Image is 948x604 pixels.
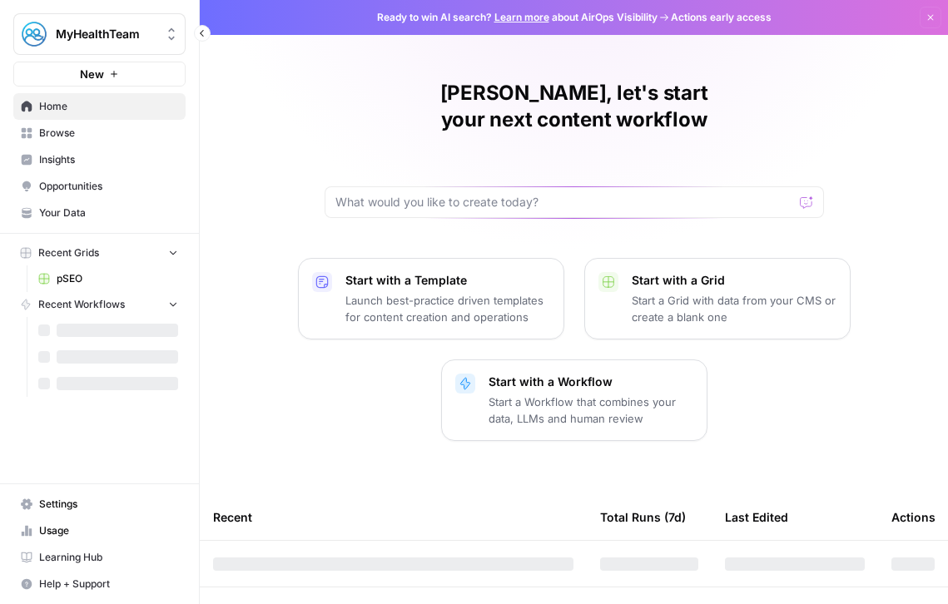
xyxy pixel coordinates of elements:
a: Insights [13,146,186,173]
a: Learn more [494,11,549,23]
span: Recent Workflows [38,297,125,312]
h1: [PERSON_NAME], let's start your next content workflow [325,80,824,133]
div: Last Edited [725,494,788,540]
a: pSEO [31,265,186,292]
a: Settings [13,491,186,517]
span: Help + Support [39,577,178,592]
button: New [13,62,186,87]
p: Start a Grid with data from your CMS or create a blank one [632,292,836,325]
span: Usage [39,523,178,538]
span: Recent Grids [38,245,99,260]
button: Help + Support [13,571,186,597]
img: MyHealthTeam Logo [19,19,49,49]
p: Start with a Template [345,272,550,289]
p: Start with a Workflow [489,374,693,390]
a: Opportunities [13,173,186,200]
span: Your Data [39,205,178,220]
div: Actions [891,494,936,540]
button: Start with a GridStart a Grid with data from your CMS or create a blank one [584,258,851,339]
span: New [80,66,104,82]
span: Ready to win AI search? about AirOps Visibility [377,10,658,25]
button: Workspace: MyHealthTeam [13,13,186,55]
span: Actions early access [671,10,772,25]
span: MyHealthTeam [56,26,156,42]
span: Home [39,99,178,114]
p: Start a Workflow that combines your data, LLMs and human review [489,394,693,427]
span: Browse [39,126,178,141]
button: Recent Workflows [13,292,186,317]
button: Recent Grids [13,240,186,265]
a: Your Data [13,200,186,226]
a: Learning Hub [13,544,186,571]
div: Recent [213,494,573,540]
a: Browse [13,120,186,146]
p: Launch best-practice driven templates for content creation and operations [345,292,550,325]
input: What would you like to create today? [335,194,793,210]
a: Home [13,93,186,120]
button: Start with a WorkflowStart a Workflow that combines your data, LLMs and human review [441,359,707,441]
p: Start with a Grid [632,272,836,289]
span: pSEO [57,271,178,286]
span: Learning Hub [39,550,178,565]
a: Usage [13,517,186,544]
span: Settings [39,497,178,512]
button: Start with a TemplateLaunch best-practice driven templates for content creation and operations [298,258,564,339]
span: Insights [39,152,178,167]
div: Total Runs (7d) [600,494,686,540]
span: Opportunities [39,179,178,194]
